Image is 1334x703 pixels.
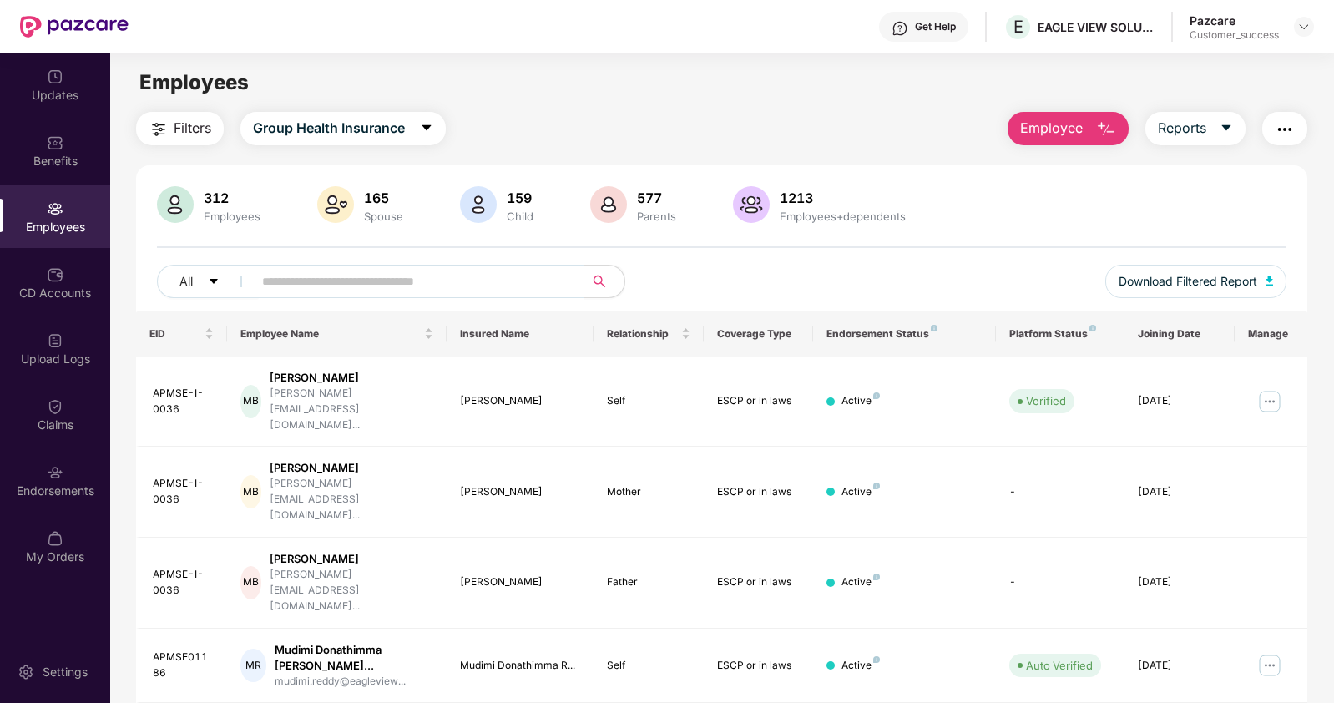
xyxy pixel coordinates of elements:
th: Manage [1235,311,1308,357]
div: [DATE] [1138,574,1221,590]
img: svg+xml;base64,PHN2ZyBpZD0iVXBsb2FkX0xvZ3MiIGRhdGEtbmFtZT0iVXBsb2FkIExvZ3MiIHhtbG5zPSJodHRwOi8vd3... [47,332,63,349]
div: [PERSON_NAME] [270,460,433,476]
button: Reportscaret-down [1145,112,1246,145]
img: svg+xml;base64,PHN2ZyBpZD0iRW1wbG95ZWVzIiB4bWxucz0iaHR0cDovL3d3dy53My5vcmcvMjAwMC9zdmciIHdpZHRoPS... [47,200,63,217]
th: EID [136,311,228,357]
div: APMSE-I-0036 [153,476,215,508]
img: svg+xml;base64,PHN2ZyBpZD0iQmVuZWZpdHMiIHhtbG5zPSJodHRwOi8vd3d3LnczLm9yZy8yMDAwL3N2ZyIgd2lkdGg9Ij... [47,134,63,151]
span: caret-down [208,276,220,289]
div: [PERSON_NAME] [270,370,433,386]
th: Relationship [594,311,704,357]
div: ESCP or in laws [717,484,801,500]
div: [PERSON_NAME] [460,574,579,590]
img: svg+xml;base64,PHN2ZyB4bWxucz0iaHR0cDovL3d3dy53My5vcmcvMjAwMC9zdmciIHhtbG5zOnhsaW5rPSJodHRwOi8vd3... [1266,276,1274,286]
div: 312 [200,190,264,206]
span: Filters [174,118,211,139]
th: Coverage Type [704,311,814,357]
span: E [1013,17,1023,37]
div: [DATE] [1138,393,1221,409]
span: Group Health Insurance [253,118,405,139]
td: - [996,447,1124,538]
img: svg+xml;base64,PHN2ZyB4bWxucz0iaHR0cDovL3d3dy53My5vcmcvMjAwMC9zdmciIHdpZHRoPSIyNCIgaGVpZ2h0PSIyNC... [149,119,169,139]
img: svg+xml;base64,PHN2ZyB4bWxucz0iaHR0cDovL3d3dy53My5vcmcvMjAwMC9zdmciIHdpZHRoPSI4IiBoZWlnaHQ9IjgiIH... [873,392,880,399]
div: MB [240,566,261,599]
span: search [584,275,616,288]
img: svg+xml;base64,PHN2ZyB4bWxucz0iaHR0cDovL3d3dy53My5vcmcvMjAwMC9zdmciIHdpZHRoPSI4IiBoZWlnaHQ9IjgiIH... [873,574,880,580]
div: Mudimi Donathimma [PERSON_NAME]... [275,642,434,674]
div: Active [841,484,880,500]
div: MR [240,649,266,682]
span: Relationship [607,327,678,341]
div: Verified [1026,392,1066,409]
span: caret-down [420,121,433,136]
div: ESCP or in laws [717,574,801,590]
img: svg+xml;base64,PHN2ZyB4bWxucz0iaHR0cDovL3d3dy53My5vcmcvMjAwMC9zdmciIHhtbG5zOnhsaW5rPSJodHRwOi8vd3... [157,186,194,223]
button: search [584,265,625,298]
div: [PERSON_NAME] [460,393,579,409]
div: Customer_success [1190,28,1279,42]
img: svg+xml;base64,PHN2ZyB4bWxucz0iaHR0cDovL3d3dy53My5vcmcvMjAwMC9zdmciIHdpZHRoPSI4IiBoZWlnaHQ9IjgiIH... [931,325,937,331]
th: Employee Name [227,311,447,357]
button: Allcaret-down [157,265,259,298]
div: Active [841,574,880,590]
th: Joining Date [1124,311,1235,357]
div: [DATE] [1138,484,1221,500]
img: svg+xml;base64,PHN2ZyB4bWxucz0iaHR0cDovL3d3dy53My5vcmcvMjAwMC9zdmciIHdpZHRoPSIyNCIgaGVpZ2h0PSIyNC... [1275,119,1295,139]
div: 1213 [776,190,909,206]
img: svg+xml;base64,PHN2ZyBpZD0iSGVscC0zMngzMiIgeG1sbnM9Imh0dHA6Ly93d3cudzMub3JnLzIwMDAvc3ZnIiB3aWR0aD... [892,20,908,37]
img: svg+xml;base64,PHN2ZyBpZD0iVXBkYXRlZCIgeG1sbnM9Imh0dHA6Ly93d3cudzMub3JnLzIwMDAvc3ZnIiB3aWR0aD0iMj... [47,68,63,85]
div: [PERSON_NAME][EMAIL_ADDRESS][DOMAIN_NAME]... [270,567,433,614]
div: Pazcare [1190,13,1279,28]
div: Child [503,210,537,223]
div: 577 [634,190,680,206]
div: Self [607,658,690,674]
td: - [996,538,1124,629]
img: svg+xml;base64,PHN2ZyB4bWxucz0iaHR0cDovL3d3dy53My5vcmcvMjAwMC9zdmciIHhtbG5zOnhsaW5rPSJodHRwOi8vd3... [1096,119,1116,139]
div: Self [607,393,690,409]
div: ESCP or in laws [717,658,801,674]
div: Employees+dependents [776,210,909,223]
img: svg+xml;base64,PHN2ZyB4bWxucz0iaHR0cDovL3d3dy53My5vcmcvMjAwMC9zdmciIHdpZHRoPSI4IiBoZWlnaHQ9IjgiIH... [873,483,880,489]
div: mudimi.reddy@eagleview... [275,674,434,690]
img: svg+xml;base64,PHN2ZyB4bWxucz0iaHR0cDovL3d3dy53My5vcmcvMjAwMC9zdmciIHdpZHRoPSI4IiBoZWlnaHQ9IjgiIH... [873,656,880,663]
img: svg+xml;base64,PHN2ZyBpZD0iRW5kb3JzZW1lbnRzIiB4bWxucz0iaHR0cDovL3d3dy53My5vcmcvMjAwMC9zdmciIHdpZH... [47,464,63,481]
span: Reports [1158,118,1206,139]
div: Mother [607,484,690,500]
span: caret-down [1220,121,1233,136]
span: Employee Name [240,327,421,341]
div: [PERSON_NAME][EMAIL_ADDRESS][DOMAIN_NAME]... [270,386,433,433]
div: ESCP or in laws [717,393,801,409]
img: manageButton [1256,388,1283,415]
button: Filters [136,112,224,145]
img: svg+xml;base64,PHN2ZyBpZD0iU2V0dGluZy0yMHgyMCIgeG1sbnM9Imh0dHA6Ly93d3cudzMub3JnLzIwMDAvc3ZnIiB3aW... [18,664,34,680]
span: All [179,272,193,291]
div: Employees [200,210,264,223]
img: svg+xml;base64,PHN2ZyBpZD0iQ0RfQWNjb3VudHMiIGRhdGEtbmFtZT0iQ0QgQWNjb3VudHMiIHhtbG5zPSJodHRwOi8vd3... [47,266,63,283]
div: Mudimi Donathimma R... [460,658,579,674]
button: Group Health Insurancecaret-down [240,112,446,145]
button: Download Filtered Report [1105,265,1287,298]
img: svg+xml;base64,PHN2ZyB4bWxucz0iaHR0cDovL3d3dy53My5vcmcvMjAwMC9zdmciIHdpZHRoPSI4IiBoZWlnaHQ9IjgiIH... [1089,325,1096,331]
div: Settings [38,664,93,680]
span: Download Filtered Report [1119,272,1257,291]
img: manageButton [1256,652,1283,679]
th: Insured Name [447,311,593,357]
div: 165 [361,190,407,206]
div: Father [607,574,690,590]
div: Parents [634,210,680,223]
div: MB [240,385,261,418]
img: svg+xml;base64,PHN2ZyB4bWxucz0iaHR0cDovL3d3dy53My5vcmcvMjAwMC9zdmciIHhtbG5zOnhsaW5rPSJodHRwOi8vd3... [733,186,770,223]
img: New Pazcare Logo [20,16,129,38]
div: [PERSON_NAME] [270,551,433,567]
div: Platform Status [1009,327,1111,341]
div: 159 [503,190,537,206]
span: Employees [139,70,249,94]
div: APMSE-I-0036 [153,386,215,417]
div: EAGLE VIEW SOLUTIONS PRIVATE LIMITED [1038,19,1155,35]
span: EID [149,327,202,341]
div: APMSE01186 [153,650,215,681]
div: [PERSON_NAME] [460,484,579,500]
img: svg+xml;base64,PHN2ZyB4bWxucz0iaHR0cDovL3d3dy53My5vcmcvMjAwMC9zdmciIHhtbG5zOnhsaW5rPSJodHRwOi8vd3... [590,186,627,223]
div: Active [841,393,880,409]
button: Employee [1008,112,1129,145]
